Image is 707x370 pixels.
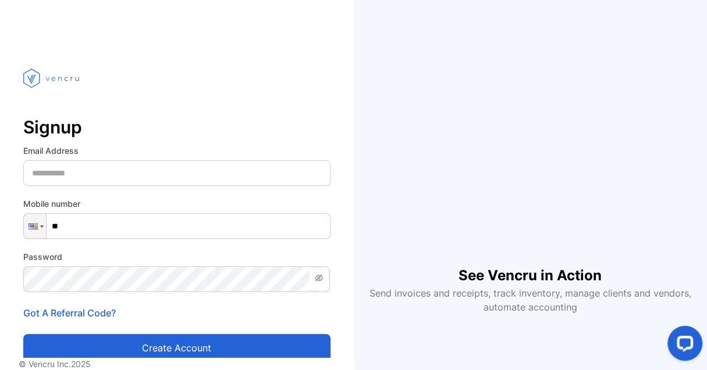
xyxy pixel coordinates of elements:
label: Password [23,251,331,263]
button: Create account [23,334,331,362]
iframe: LiveChat chat widget [658,321,707,370]
img: vencru logo [23,47,81,110]
h1: See Vencru in Action [459,246,602,286]
p: Send invoices and receipts, track inventory, manage clients and vendors, automate accounting [363,286,698,314]
iframe: YouTube video player [389,57,672,246]
p: Signup [23,113,331,141]
div: United States: + 1 [24,214,46,238]
label: Email Address [23,145,331,157]
label: Mobile number [23,198,331,210]
p: Got A Referral Code? [23,306,331,320]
